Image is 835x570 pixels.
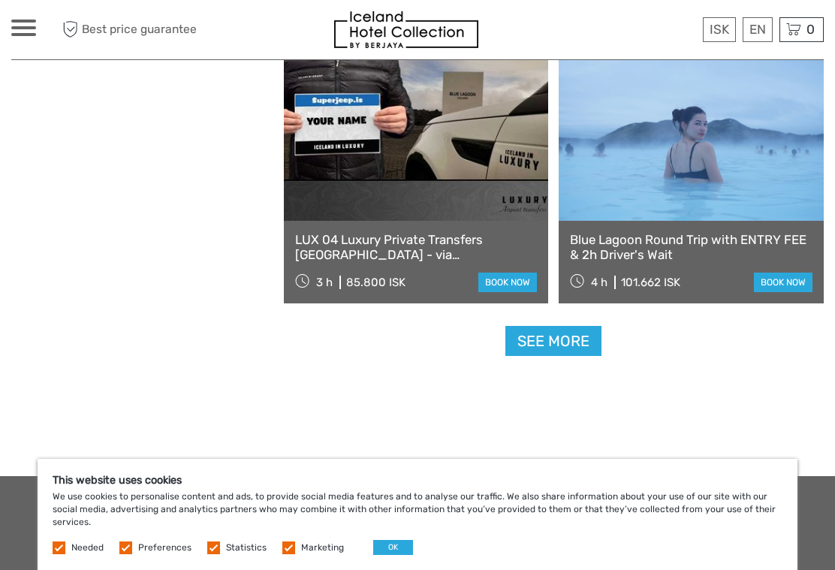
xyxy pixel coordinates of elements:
[295,232,538,263] a: LUX 04 Luxury Private Transfers [GEOGRAPHIC_DATA] - via [GEOGRAPHIC_DATA] or via [GEOGRAPHIC_DATA...
[570,232,812,263] a: Blue Lagoon Round Trip with ENTRY FEE & 2h Driver's Wait
[346,276,405,289] div: 85.800 ISK
[71,541,104,554] label: Needed
[173,23,191,41] button: Open LiveChat chat widget
[505,326,601,357] a: See more
[138,541,191,554] label: Preferences
[316,276,333,289] span: 3 h
[710,22,729,37] span: ISK
[804,22,817,37] span: 0
[591,276,607,289] span: 4 h
[478,273,537,292] a: book now
[621,276,680,289] div: 101.662 ISK
[301,541,344,554] label: Marketing
[334,11,478,48] img: 481-8f989b07-3259-4bb0-90ed-3da368179bdc_logo_small.jpg
[53,474,782,487] h5: This website uses cookies
[21,26,170,38] p: We're away right now. Please check back later!
[226,541,267,554] label: Statistics
[743,17,773,42] div: EN
[38,459,797,570] div: We use cookies to personalise content and ads, to provide social media features and to analyse ou...
[754,273,812,292] a: book now
[59,17,215,42] span: Best price guarantee
[373,540,413,555] button: OK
